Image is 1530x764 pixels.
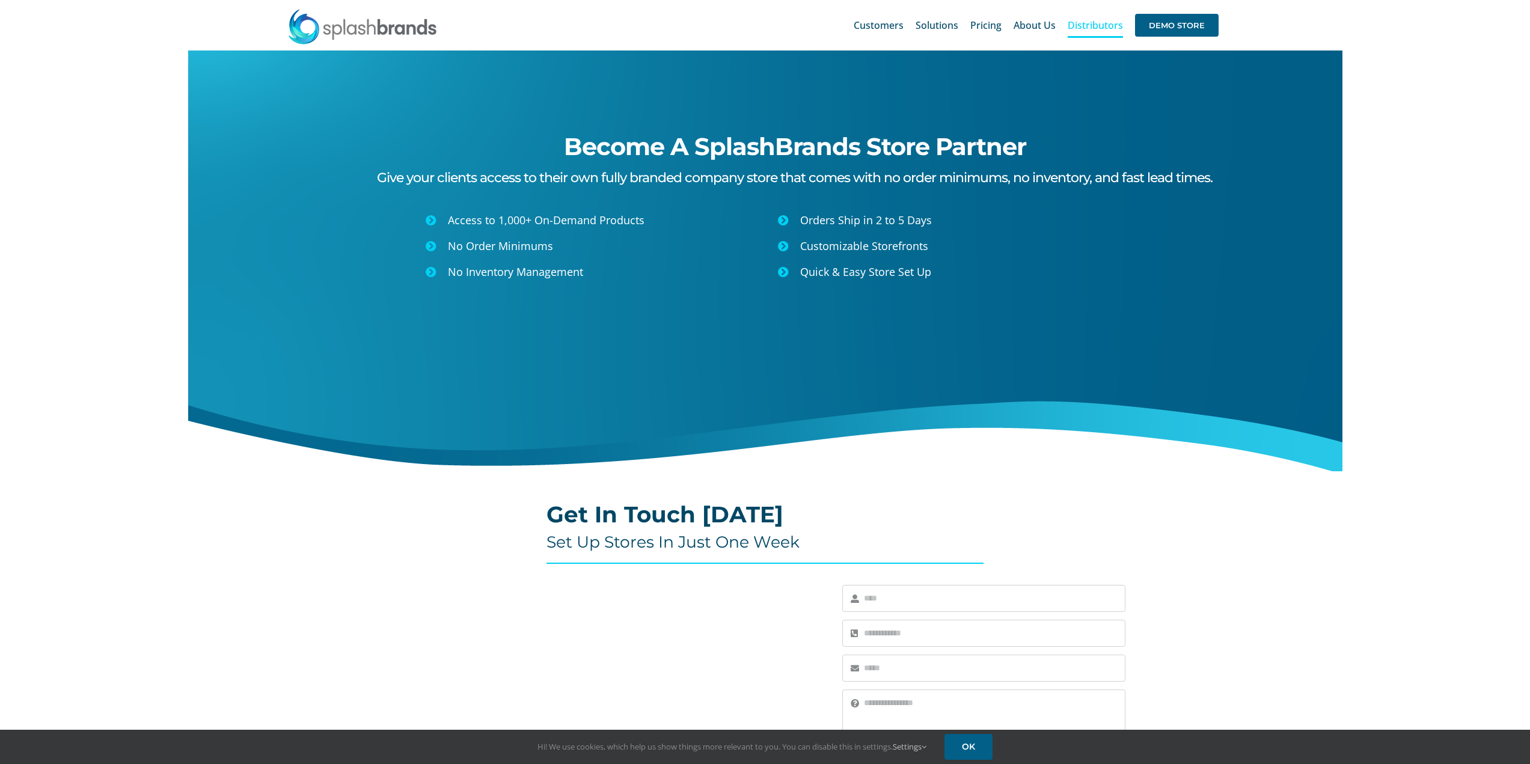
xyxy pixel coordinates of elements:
span: Access to 1,000+ On-Demand Products [448,213,644,227]
span: Give your clients access to their own fully branded company store that comes with no order minimu... [377,170,1213,186]
h2: Get In Touch [DATE] [546,503,984,527]
span: Customizable Storefronts [800,239,928,253]
a: Settings [893,741,926,752]
span: Become A SplashBrands Store Partner [564,132,1026,161]
span: Distributors [1068,20,1123,30]
span: About Us [1014,20,1056,30]
a: Customers [854,6,904,44]
a: DEMO STORE [1135,6,1219,44]
span: Orders Ship in 2 to 5 Days [800,213,932,227]
nav: Main Menu [854,6,1219,44]
span: No Inventory Management [448,264,583,279]
span: DEMO STORE [1135,14,1219,37]
span: Hi! We use cookies, which help us show things more relevant to you. You can disable this in setti... [537,741,926,752]
span: Customers [854,20,904,30]
img: SplashBrands.com Logo [287,8,438,44]
span: Quick & Easy Store Set Up [800,264,931,279]
span: Pricing [970,20,1002,30]
h4: Set Up Stores In Just One Week [546,533,984,552]
a: Pricing [970,6,1002,44]
a: Distributors [1068,6,1123,44]
span: Solutions [916,20,958,30]
span: No Order Minimums [448,239,553,253]
a: OK [944,734,993,760]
